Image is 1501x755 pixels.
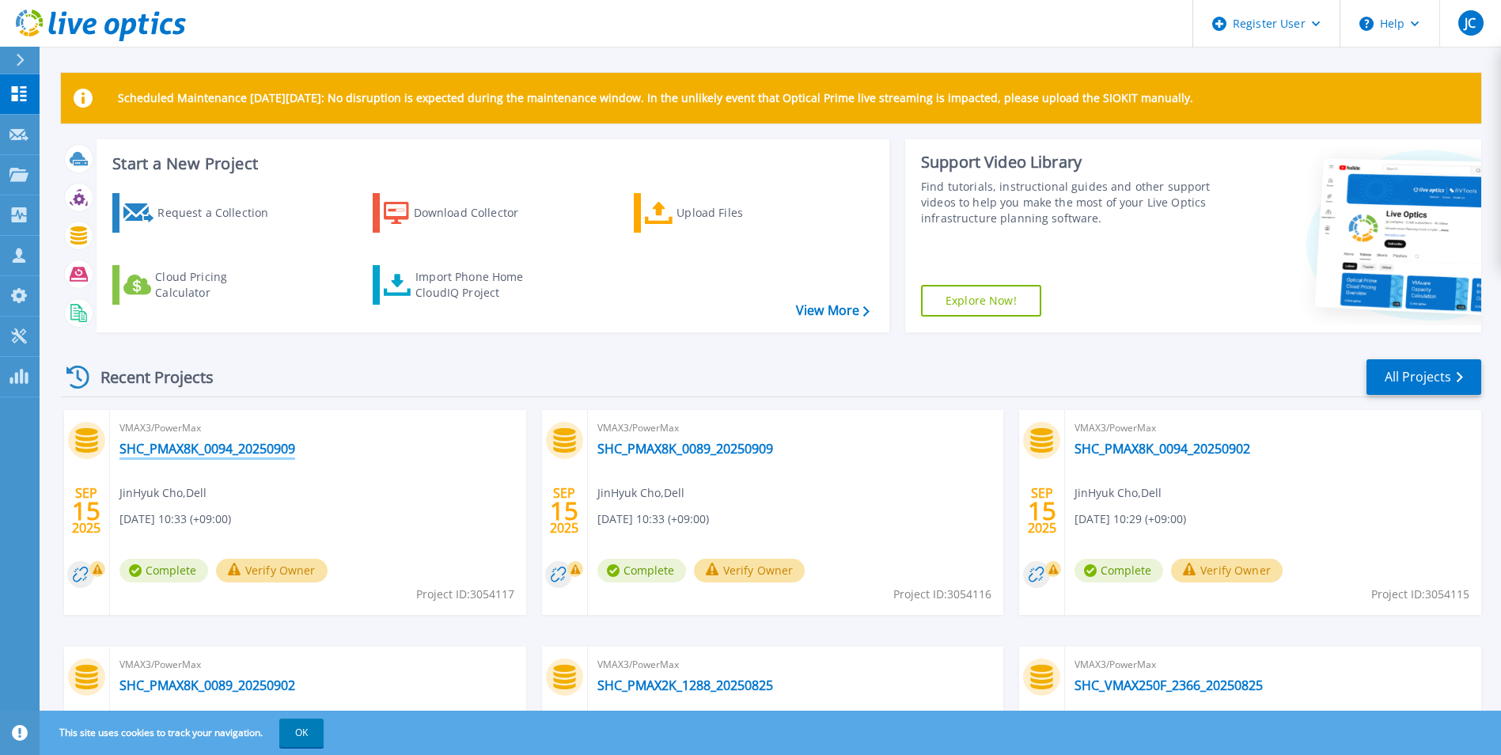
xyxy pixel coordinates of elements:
a: View More [796,303,870,318]
span: VMAX3/PowerMax [119,656,517,673]
div: SEP 2025 [71,482,101,540]
a: All Projects [1366,359,1481,395]
span: Complete [119,559,208,582]
a: Upload Files [634,193,810,233]
button: Verify Owner [216,559,328,582]
div: Support Video Library [921,152,1215,173]
a: Explore Now! [921,285,1041,317]
span: Project ID: 3054115 [1371,586,1469,603]
span: JC [1465,17,1476,29]
a: SHC_PMAX8K_0094_20250902 [1075,441,1250,457]
span: VMAX3/PowerMax [1075,419,1472,437]
span: VMAX3/PowerMax [1075,656,1472,673]
a: Request a Collection [112,193,289,233]
button: OK [279,719,324,747]
span: 15 [1028,504,1056,518]
div: SEP 2025 [1027,482,1057,540]
p: Scheduled Maintenance [DATE][DATE]: No disruption is expected during the maintenance window. In t... [118,92,1193,104]
div: Import Phone Home CloudIQ Project [415,269,539,301]
div: Cloud Pricing Calculator [155,269,282,301]
a: SHC_PMAX2K_1288_20250825 [597,677,773,693]
button: Verify Owner [694,559,805,582]
span: [DATE] 10:29 (+09:00) [1075,510,1186,528]
span: [DATE] 10:33 (+09:00) [119,510,231,528]
div: Recent Projects [61,358,235,396]
span: JinHyuk Cho , Dell [597,484,684,502]
span: VMAX3/PowerMax [597,656,995,673]
span: Project ID: 3054116 [893,586,991,603]
span: This site uses cookies to track your navigation. [44,719,324,747]
h3: Start a New Project [112,155,869,173]
div: Download Collector [414,197,540,229]
span: 15 [72,504,100,518]
span: VMAX3/PowerMax [119,419,517,437]
span: [DATE] 10:33 (+09:00) [597,510,709,528]
div: SEP 2025 [549,482,579,540]
a: SHC_PMAX8K_0094_20250909 [119,441,295,457]
span: VMAX3/PowerMax [597,419,995,437]
span: Complete [597,559,686,582]
span: Complete [1075,559,1163,582]
div: Request a Collection [157,197,284,229]
a: SHC_PMAX8K_0089_20250909 [597,441,773,457]
a: SHC_VMAX250F_2366_20250825 [1075,677,1263,693]
a: SHC_PMAX8K_0089_20250902 [119,677,295,693]
a: Download Collector [373,193,549,233]
a: Cloud Pricing Calculator [112,265,289,305]
span: 15 [550,504,578,518]
button: Verify Owner [1171,559,1283,582]
span: JinHyuk Cho , Dell [1075,484,1162,502]
span: JinHyuk Cho , Dell [119,484,207,502]
div: Find tutorials, instructional guides and other support videos to help you make the most of your L... [921,179,1215,226]
div: Upload Files [677,197,803,229]
span: Project ID: 3054117 [416,586,514,603]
